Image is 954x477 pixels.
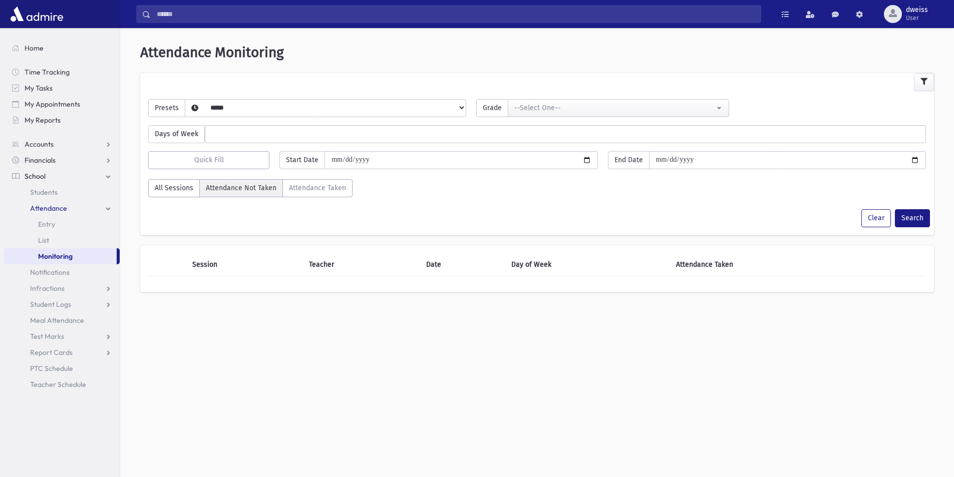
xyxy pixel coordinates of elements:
[25,100,80,109] span: My Appointments
[38,220,55,229] span: Entry
[4,80,120,96] a: My Tasks
[4,360,120,376] a: PTC Schedule
[148,179,200,197] label: All Sessions
[505,253,670,276] th: Day of Week
[25,44,44,53] span: Home
[30,316,84,325] span: Meal Attendance
[4,96,120,112] a: My Appointments
[4,232,120,248] a: List
[4,248,117,264] a: Monitoring
[895,209,930,227] button: Search
[148,179,353,201] div: AttTaken
[148,99,185,117] span: Presets
[4,312,120,328] a: Meal Attendance
[30,284,65,293] span: Infractions
[4,200,120,216] a: Attendance
[4,328,120,344] a: Test Marks
[25,84,53,93] span: My Tasks
[906,14,928,22] span: User
[30,188,58,197] span: Students
[476,99,508,117] span: Grade
[30,332,64,341] span: Test Marks
[30,380,86,389] span: Teacher Schedule
[4,152,120,168] a: Financials
[25,156,56,165] span: Financials
[30,364,73,373] span: PTC Schedule
[4,168,120,184] a: School
[670,253,888,276] th: Attendance Taken
[25,116,61,125] span: My Reports
[30,204,67,213] span: Attendance
[4,184,120,200] a: Students
[140,44,284,61] span: Attendance Monitoring
[148,151,269,169] button: Quick Fill
[25,68,70,77] span: Time Tracking
[608,151,650,169] span: End Date
[30,300,71,309] span: Student Logs
[25,140,54,149] span: Accounts
[199,179,283,197] label: Attendance Not Taken
[38,252,73,261] span: Monitoring
[303,253,420,276] th: Teacher
[508,99,729,117] button: --Select One--
[25,172,46,181] span: School
[514,103,714,113] div: --Select One--
[4,376,120,392] a: Teacher Schedule
[186,253,303,276] th: Session
[4,112,120,128] a: My Reports
[8,4,66,24] img: AdmirePro
[4,264,120,280] a: Notifications
[282,179,353,197] label: Attendance Taken
[4,280,120,296] a: Infractions
[4,40,120,56] a: Home
[279,151,325,169] span: Start Date
[38,236,49,245] span: List
[4,344,120,360] a: Report Cards
[420,253,505,276] th: Date
[4,136,120,152] a: Accounts
[148,125,205,143] span: Days of Week
[30,268,70,277] span: Notifications
[194,156,224,164] span: Quick Fill
[4,216,120,232] a: Entry
[4,64,120,80] a: Time Tracking
[30,348,73,357] span: Report Cards
[151,5,761,23] input: Search
[4,296,120,312] a: Student Logs
[906,6,928,14] span: dweiss
[861,209,891,227] button: Clear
